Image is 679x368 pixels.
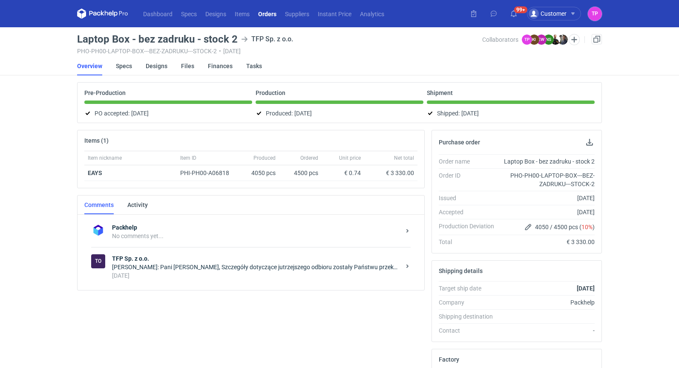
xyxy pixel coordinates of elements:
a: Suppliers [281,9,314,19]
p: Shipment [427,89,453,96]
div: [DATE] [501,208,595,216]
span: Produced [253,155,276,161]
div: PHO-PH00-LAPTOP-BOX---BEZ-ZADRUKU---STOCK-2 [DATE] [77,48,482,55]
button: TP [588,7,602,21]
span: • [219,48,221,55]
figcaption: KI [529,34,539,45]
div: PHO-PH00-LAPTOP-BOX---BEZ-ZADRUKU---STOCK-2 [501,171,595,188]
img: Adam Fabirkiewicz [550,34,561,45]
div: PHI-PH00-A06818 [180,169,237,177]
a: Files [181,57,194,75]
div: Laptop Box - bez zadruku - stock 2 [501,157,595,166]
span: [DATE] [294,108,312,118]
div: Production Deviation [439,222,501,232]
a: Instant Price [314,9,356,19]
div: Packhelp [501,298,595,307]
div: Contact [439,326,501,335]
a: Designs [201,9,230,19]
span: [DATE] [131,108,149,118]
div: Order ID [439,171,501,188]
div: Tosia Płotek [588,7,602,21]
a: Overview [77,57,102,75]
figcaption: EW [536,34,547,45]
div: Produced: [256,108,423,118]
div: € 3 330.00 [368,169,414,177]
a: Dashboard [139,9,177,19]
span: Unit price [339,155,361,161]
h2: Items (1) [84,137,109,144]
button: Download PO [584,137,595,147]
div: 4050 pcs [241,165,279,181]
span: Collaborators [482,36,518,43]
img: Packhelp [91,223,105,237]
div: Company [439,298,501,307]
h2: Shipping details [439,267,483,274]
span: 4050 / 4500 pcs ( ) [535,223,595,231]
a: Tasks [246,57,262,75]
a: Duplicate [592,34,602,44]
strong: Packhelp [112,223,400,232]
span: Item nickname [88,155,122,161]
a: EAYS [88,170,102,176]
div: No comments yet... [112,232,400,240]
span: [DATE] [461,108,479,118]
a: Orders [254,9,281,19]
a: Specs [116,57,132,75]
figcaption: To [91,254,105,268]
button: Edit production Deviation [523,222,533,232]
div: [DATE] [501,194,595,202]
a: Designs [146,57,167,75]
a: Activity [127,195,148,214]
div: Order name [439,157,501,166]
div: [PERSON_NAME]: Pani [PERSON_NAME], Szczegóły dotyczące jutrzejszego odbioru zostały Państwu przek... [112,263,400,271]
a: Items [230,9,254,19]
div: Target ship date [439,284,501,293]
p: Production [256,89,285,96]
div: [DATE] [112,271,400,280]
div: TFP Sp. z o.o. [241,34,293,44]
figcaption: TP [522,34,532,45]
img: Maciej Sobola [558,34,568,45]
a: Specs [177,9,201,19]
button: Customer [527,7,588,20]
div: € 0.74 [325,169,361,177]
span: Item ID [180,155,196,161]
strong: TFP Sp. z o.o. [112,254,400,263]
figcaption: NS [544,34,554,45]
div: Issued [439,194,501,202]
div: 4500 pcs [279,165,322,181]
a: Comments [84,195,114,214]
button: Edit collaborators [569,34,580,45]
strong: [DATE] [577,285,595,292]
div: Accepted [439,208,501,216]
div: Total [439,238,501,246]
svg: Packhelp Pro [77,9,128,19]
span: Ordered [300,155,318,161]
div: PO accepted: [84,108,252,118]
div: Shipped: [427,108,595,118]
h2: Purchase order [439,139,480,146]
h3: Laptop Box - bez zadruku - stock 2 [77,34,238,44]
button: 99+ [507,7,521,20]
div: € 3 330.00 [501,238,595,246]
h2: Factory [439,356,459,363]
p: Pre-Production [84,89,126,96]
div: Shipping destination [439,312,501,321]
div: - [501,326,595,335]
a: Analytics [356,9,388,19]
a: Finances [208,57,233,75]
span: Net total [394,155,414,161]
div: Customer [529,9,567,19]
span: 10% [581,224,593,230]
div: TFP Sp. z o.o. [91,254,105,268]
